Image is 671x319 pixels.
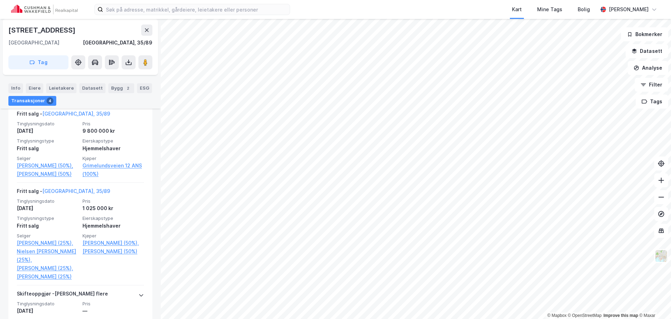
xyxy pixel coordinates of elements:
[578,5,590,14] div: Bolig
[17,121,78,127] span: Tinglysningsdato
[17,222,78,230] div: Fritt salg
[609,5,649,14] div: [PERSON_NAME]
[108,83,134,93] div: Bygg
[17,138,78,144] span: Tinglysningstype
[636,95,668,109] button: Tags
[82,247,144,256] a: [PERSON_NAME] (50%)
[8,39,59,47] div: [GEOGRAPHIC_DATA]
[82,222,144,230] div: Hjemmelshaver
[512,5,522,14] div: Kart
[621,27,668,41] button: Bokmerker
[17,233,78,239] span: Selger
[8,55,68,69] button: Tag
[537,5,562,14] div: Mine Tags
[17,307,78,315] div: [DATE]
[42,188,110,194] a: [GEOGRAPHIC_DATA], 35/89
[124,85,131,92] div: 2
[17,215,78,221] span: Tinglysningstype
[137,83,152,93] div: ESG
[79,83,106,93] div: Datasett
[82,301,144,307] span: Pris
[17,198,78,204] span: Tinglysningsdato
[17,301,78,307] span: Tinglysningsdato
[82,239,144,247] a: [PERSON_NAME] (50%),
[46,97,53,104] div: 4
[17,161,78,170] a: [PERSON_NAME] (50%),
[82,233,144,239] span: Kjøper
[636,285,671,319] div: Kontrollprogram for chat
[635,78,668,92] button: Filter
[547,313,567,318] a: Mapbox
[604,313,638,318] a: Improve this map
[8,96,56,106] div: Transaksjoner
[82,215,144,221] span: Eierskapstype
[17,247,78,264] a: Nielsen [PERSON_NAME] (25%),
[26,83,43,93] div: Eiere
[83,39,152,47] div: [GEOGRAPHIC_DATA], 35/89
[568,313,602,318] a: OpenStreetMap
[82,198,144,204] span: Pris
[626,44,668,58] button: Datasett
[628,61,668,75] button: Analyse
[17,144,78,153] div: Fritt salg
[17,155,78,161] span: Selger
[17,290,108,301] div: Skifteoppgjør - [PERSON_NAME] flere
[103,4,290,15] input: Søk på adresse, matrikkel, gårdeiere, leietakere eller personer
[42,111,110,117] a: [GEOGRAPHIC_DATA], 35/89
[17,204,78,213] div: [DATE]
[636,285,671,319] iframe: Chat Widget
[17,239,78,247] a: [PERSON_NAME] (25%),
[655,249,668,263] img: Z
[17,127,78,135] div: [DATE]
[82,127,144,135] div: 9 800 000 kr
[82,161,144,178] a: Grimelundsveien 12 ANS (100%)
[82,121,144,127] span: Pris
[82,155,144,161] span: Kjøper
[11,5,78,14] img: cushman-wakefield-realkapital-logo.202ea83816669bd177139c58696a8fa1.svg
[17,264,78,272] a: [PERSON_NAME] (25%),
[8,83,23,93] div: Info
[82,204,144,213] div: 1 025 000 kr
[17,272,78,281] a: [PERSON_NAME] (25%)
[82,138,144,144] span: Eierskapstype
[17,170,78,178] a: [PERSON_NAME] (50%)
[82,307,144,315] div: —
[82,144,144,153] div: Hjemmelshaver
[46,83,77,93] div: Leietakere
[8,25,77,36] div: [STREET_ADDRESS]
[17,187,110,198] div: Fritt salg -
[17,110,110,121] div: Fritt salg -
